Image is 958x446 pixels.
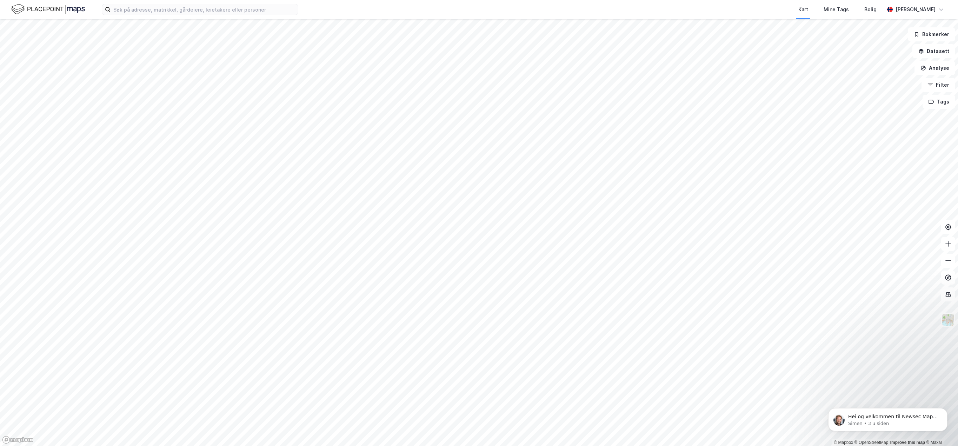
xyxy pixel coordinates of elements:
[2,436,33,444] a: Mapbox homepage
[111,4,298,15] input: Søk på adresse, matrikkel, gårdeiere, leietakere eller personer
[890,440,925,445] a: Improve this map
[854,440,889,445] a: OpenStreetMap
[923,95,955,109] button: Tags
[896,5,936,14] div: [PERSON_NAME]
[834,440,853,445] a: Mapbox
[942,313,955,326] img: Z
[11,3,85,15] img: logo.f888ab2527a4732fd821a326f86c7f29.svg
[864,5,877,14] div: Bolig
[818,393,958,442] iframe: Intercom notifications melding
[912,44,955,58] button: Datasett
[922,78,955,92] button: Filter
[798,5,808,14] div: Kart
[914,61,955,75] button: Analyse
[824,5,849,14] div: Mine Tags
[908,27,955,41] button: Bokmerker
